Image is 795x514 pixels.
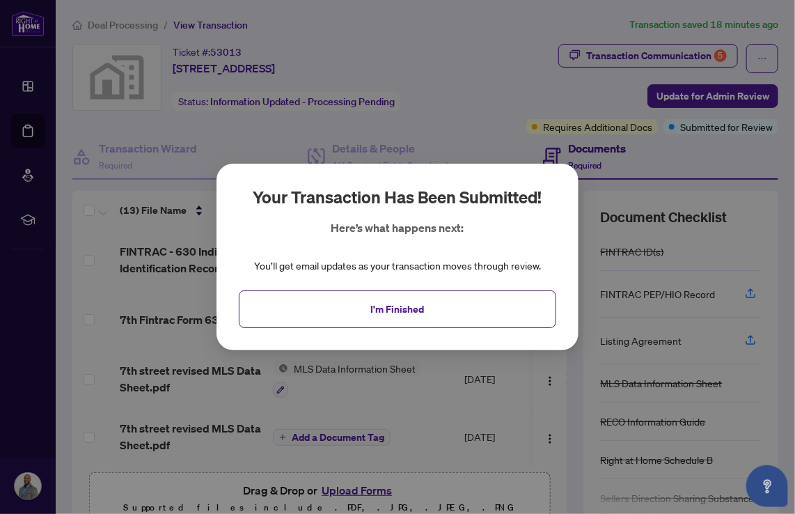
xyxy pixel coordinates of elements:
[254,258,541,274] div: You’ll get email updates as your transaction moves through review.
[331,219,464,236] p: Here’s what happens next:
[371,298,425,320] span: I'm Finished
[239,290,556,328] button: I'm Finished
[746,465,788,507] button: Open asap
[253,186,542,208] h2: Your transaction has been submitted!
